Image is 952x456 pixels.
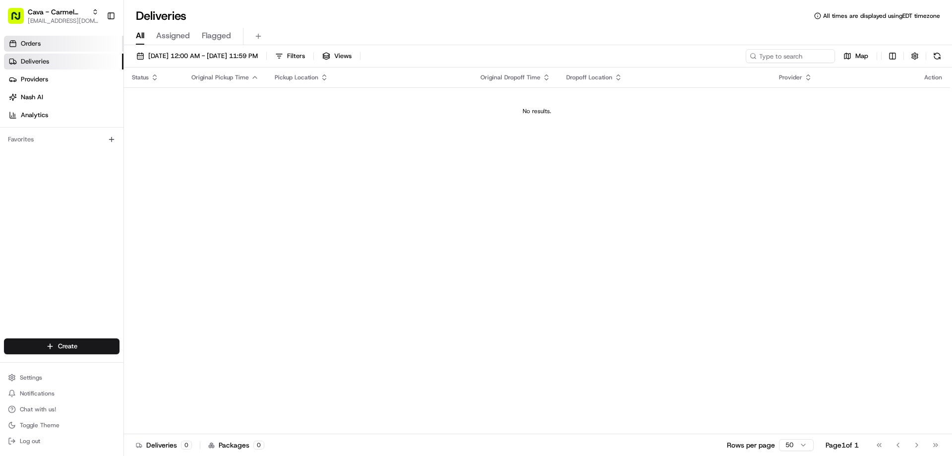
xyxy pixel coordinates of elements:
[10,40,180,56] p: Welcome 👋
[6,218,80,236] a: 📗Knowledge Base
[156,30,190,42] span: Assigned
[20,421,59,429] span: Toggle Theme
[10,223,18,231] div: 📗
[287,52,305,61] span: Filters
[21,111,48,120] span: Analytics
[181,441,192,450] div: 0
[4,54,123,69] a: Deliveries
[924,73,942,81] div: Action
[82,154,86,162] span: •
[21,57,49,66] span: Deliveries
[82,181,86,189] span: •
[136,8,186,24] h1: Deliveries
[4,131,119,147] div: Favorites
[4,434,119,448] button: Log out
[4,36,123,52] a: Orders
[136,30,144,42] span: All
[154,127,180,139] button: See all
[275,73,318,81] span: Pickup Location
[20,405,56,413] span: Chat with us!
[4,4,103,28] button: Cava - Carmel Commons[EMAIL_ADDRESS][DOMAIN_NAME]
[20,390,55,397] span: Notifications
[31,154,80,162] span: [PERSON_NAME]
[318,49,356,63] button: Views
[4,107,123,123] a: Analytics
[28,17,99,25] button: [EMAIL_ADDRESS][DOMAIN_NAME]
[45,95,163,105] div: Start new chat
[4,338,119,354] button: Create
[21,95,39,113] img: 4920774857489_3d7f54699973ba98c624_72.jpg
[169,98,180,110] button: Start new chat
[191,73,249,81] span: Original Pickup Time
[10,10,30,30] img: Nash
[4,71,123,87] a: Providers
[4,371,119,385] button: Settings
[10,144,26,160] img: Grace Nketiah
[334,52,352,61] span: Views
[132,49,262,63] button: [DATE] 12:00 AM - [DATE] 11:59 PM
[779,73,802,81] span: Provider
[21,39,41,48] span: Orders
[21,75,48,84] span: Providers
[58,342,77,351] span: Create
[10,171,26,187] img: Grace Nketiah
[727,440,775,450] p: Rows per page
[480,73,540,81] span: Original Dropoff Time
[202,30,231,42] span: Flagged
[21,93,43,102] span: Nash AI
[88,154,108,162] span: [DATE]
[10,129,63,137] div: Past conversations
[26,64,164,74] input: Clear
[28,7,88,17] button: Cava - Carmel Commons
[4,402,119,416] button: Chat with us!
[128,107,946,115] div: No results.
[855,52,868,61] span: Map
[20,374,42,382] span: Settings
[84,223,92,231] div: 💻
[4,89,123,105] a: Nash AI
[20,437,40,445] span: Log out
[136,440,192,450] div: Deliveries
[208,440,264,450] div: Packages
[148,52,258,61] span: [DATE] 12:00 AM - [DATE] 11:59 PM
[20,222,76,232] span: Knowledge Base
[20,154,28,162] img: 1736555255976-a54dd68f-1ca7-489b-9aae-adbdc363a1c4
[31,181,80,189] span: [PERSON_NAME]
[4,418,119,432] button: Toggle Theme
[45,105,136,113] div: We're available if you need us!
[99,246,120,254] span: Pylon
[20,181,28,189] img: 1736555255976-a54dd68f-1ca7-489b-9aae-adbdc363a1c4
[80,218,163,236] a: 💻API Documentation
[566,73,612,81] span: Dropoff Location
[4,387,119,400] button: Notifications
[132,73,149,81] span: Status
[70,246,120,254] a: Powered byPylon
[271,49,309,63] button: Filters
[253,441,264,450] div: 0
[839,49,873,63] button: Map
[930,49,944,63] button: Refresh
[10,95,28,113] img: 1736555255976-a54dd68f-1ca7-489b-9aae-adbdc363a1c4
[823,12,940,20] span: All times are displayed using EDT timezone
[826,440,859,450] div: Page 1 of 1
[94,222,159,232] span: API Documentation
[746,49,835,63] input: Type to search
[88,181,108,189] span: [DATE]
